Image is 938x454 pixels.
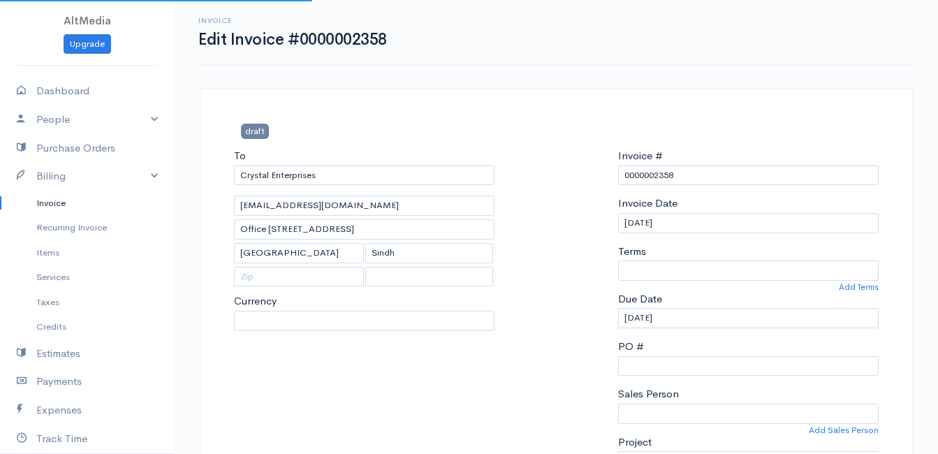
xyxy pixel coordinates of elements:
input: Email [234,196,494,216]
label: To [234,148,246,164]
label: Invoice Date [618,196,677,212]
span: AltMedia [64,14,111,27]
label: Terms [618,244,646,260]
input: City [234,243,364,263]
h6: Invoice [198,17,387,24]
h1: Edit Invoice #0000002358 [198,31,387,48]
label: Project [618,434,652,451]
label: Invoice # [618,148,663,164]
input: Zip [234,267,364,287]
label: Due Date [618,291,662,307]
a: Add Sales Person [809,424,879,437]
a: Add Terms [839,281,879,293]
input: State [365,243,493,263]
a: Upgrade [64,34,111,54]
input: dd-mm-yyyy [618,308,879,328]
input: Client Name [234,166,494,186]
span: draft [241,124,269,138]
input: dd-mm-yyyy [618,213,879,233]
label: PO # [618,339,644,355]
label: Currency [234,293,277,309]
label: Sales Person [618,386,679,402]
input: Address [234,219,494,240]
